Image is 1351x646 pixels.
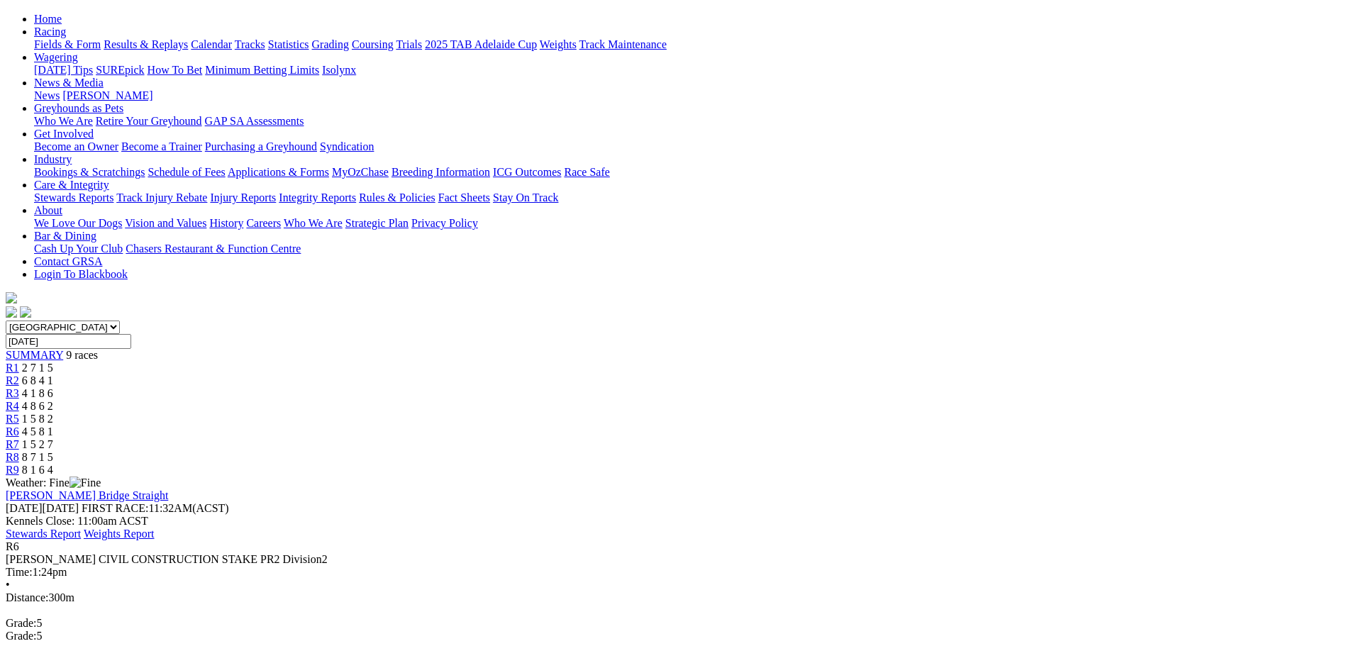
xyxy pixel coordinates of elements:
a: Applications & Forms [228,166,329,178]
a: Chasers Restaurant & Function Centre [126,243,301,255]
a: GAP SA Assessments [205,115,304,127]
a: R3 [6,387,19,399]
a: Integrity Reports [279,191,356,204]
a: News & Media [34,77,104,89]
span: 4 5 8 1 [22,425,53,438]
a: Injury Reports [210,191,276,204]
span: 6 8 4 1 [22,374,53,386]
a: About [34,204,62,216]
a: [PERSON_NAME] [62,89,152,101]
span: 9 races [66,349,98,361]
a: Wagering [34,51,78,63]
a: Greyhounds as Pets [34,102,123,114]
a: Stewards Report [6,528,81,540]
span: 1 5 8 2 [22,413,53,425]
a: Trials [396,38,422,50]
a: Fact Sheets [438,191,490,204]
div: Greyhounds as Pets [34,115,1345,128]
a: R6 [6,425,19,438]
a: Stewards Reports [34,191,113,204]
span: Distance: [6,591,48,603]
div: 5 [6,630,1345,642]
div: 5 [6,617,1345,630]
div: Care & Integrity [34,191,1345,204]
a: Rules & Policies [359,191,435,204]
input: Select date [6,334,131,349]
a: R7 [6,438,19,450]
span: 4 8 6 2 [22,400,53,412]
img: Fine [70,477,101,489]
div: 1:24pm [6,566,1345,579]
a: Calendar [191,38,232,50]
div: Industry [34,166,1345,179]
span: R6 [6,540,19,552]
span: [DATE] [6,502,79,514]
a: Strategic Plan [345,217,408,229]
div: Kennels Close: 11:00am ACST [6,515,1345,528]
a: Statistics [268,38,309,50]
span: 2 7 1 5 [22,362,53,374]
a: Get Involved [34,128,94,140]
span: 4 1 8 6 [22,387,53,399]
a: Track Injury Rebate [116,191,207,204]
a: Bookings & Scratchings [34,166,145,178]
a: [DATE] Tips [34,64,93,76]
a: Purchasing a Greyhound [205,140,317,152]
a: Coursing [352,38,394,50]
a: SUMMARY [6,349,63,361]
span: • [6,579,10,591]
span: 1 5 2 7 [22,438,53,450]
a: Become a Trainer [121,140,202,152]
img: twitter.svg [20,306,31,318]
a: Isolynx [322,64,356,76]
div: Get Involved [34,140,1345,153]
a: Race Safe [564,166,609,178]
a: Stay On Track [493,191,558,204]
a: How To Bet [148,64,203,76]
a: Contact GRSA [34,255,102,267]
a: Breeding Information [391,166,490,178]
span: Grade: [6,617,37,629]
a: Bar & Dining [34,230,96,242]
span: 11:32AM(ACST) [82,502,229,514]
a: Tracks [235,38,265,50]
a: R4 [6,400,19,412]
a: R2 [6,374,19,386]
a: R1 [6,362,19,374]
a: Schedule of Fees [148,166,225,178]
span: FIRST RACE: [82,502,148,514]
div: About [34,217,1345,230]
a: SUREpick [96,64,144,76]
a: News [34,89,60,101]
a: Who We Are [284,217,343,229]
a: History [209,217,243,229]
a: Home [34,13,62,25]
a: Industry [34,153,72,165]
a: Results & Replays [104,38,188,50]
a: 2025 TAB Adelaide Cup [425,38,537,50]
div: [PERSON_NAME] CIVIL CONSTRUCTION STAKE PR2 Division2 [6,553,1345,566]
a: Minimum Betting Limits [205,64,319,76]
div: News & Media [34,89,1345,102]
span: Grade: [6,630,37,642]
a: Become an Owner [34,140,118,152]
a: Syndication [320,140,374,152]
a: Grading [312,38,349,50]
a: Careers [246,217,281,229]
a: Fields & Form [34,38,101,50]
a: Track Maintenance [579,38,667,50]
a: Vision and Values [125,217,206,229]
a: Care & Integrity [34,179,109,191]
a: Cash Up Your Club [34,243,123,255]
a: R9 [6,464,19,476]
a: R8 [6,451,19,463]
a: Weights [540,38,577,50]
